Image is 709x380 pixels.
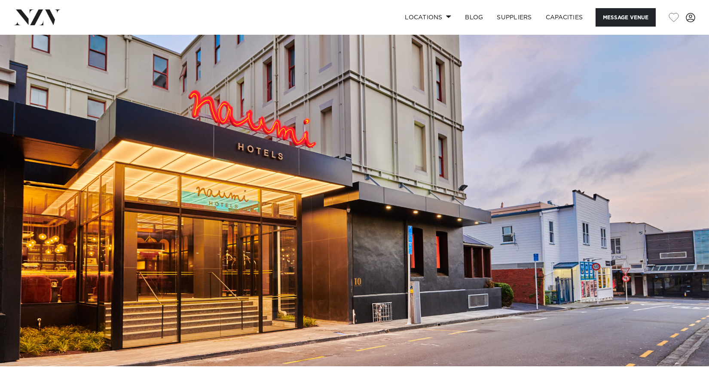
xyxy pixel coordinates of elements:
a: Capacities [539,8,590,27]
img: nzv-logo.png [14,9,61,25]
a: SUPPLIERS [490,8,538,27]
button: Message Venue [596,8,656,27]
a: Locations [398,8,458,27]
a: BLOG [458,8,490,27]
